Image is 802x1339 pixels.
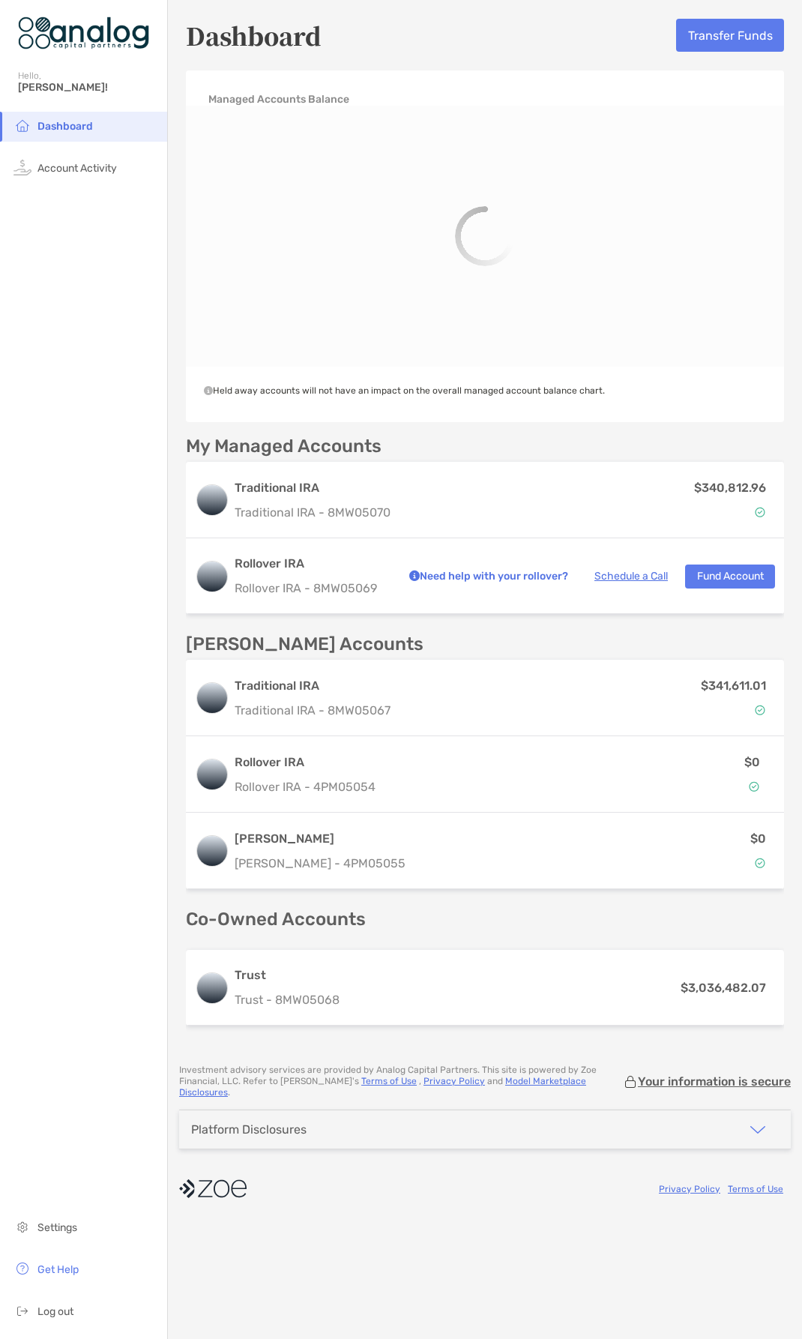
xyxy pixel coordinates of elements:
img: logo account [197,759,227,789]
img: get-help icon [13,1260,31,1278]
p: Rollover IRA - 8MW05069 [235,579,388,598]
p: Need help with your rollover? [405,567,568,586]
span: Log out [37,1305,73,1318]
img: icon arrow [749,1121,767,1139]
h3: Traditional IRA [235,479,391,497]
a: Model Marketplace Disclosures [179,1076,586,1098]
button: Transfer Funds [676,19,784,52]
div: Platform Disclosures [191,1122,307,1137]
img: company logo [179,1172,247,1206]
a: Schedule a Call [594,570,668,583]
img: logo account [197,836,227,866]
p: My Managed Accounts [186,437,382,456]
span: Held away accounts will not have an impact on the overall managed account balance chart. [204,385,605,396]
span: Account Activity [37,162,117,175]
span: [PERSON_NAME]! [18,81,158,94]
img: logo account [197,485,227,515]
p: [PERSON_NAME] - 4PM05055 [235,854,405,873]
h3: Rollover IRA [235,555,388,573]
img: Account Status icon [755,858,765,868]
p: Trust - 8MW05068 [235,990,340,1009]
p: $3,036,482.07 [681,978,766,997]
span: Dashboard [37,120,93,133]
p: $0 [744,753,760,771]
img: household icon [13,116,31,134]
a: Terms of Use [728,1184,783,1194]
span: Settings [37,1221,77,1234]
a: Privacy Policy [423,1076,485,1086]
p: $341,611.01 [701,676,766,695]
p: [PERSON_NAME] Accounts [186,635,423,654]
h3: Rollover IRA [235,753,478,771]
h5: Dashboard [186,18,322,52]
span: Get Help [37,1263,79,1276]
a: Terms of Use [361,1076,417,1086]
img: logout icon [13,1302,31,1320]
h3: Trust [235,966,340,984]
p: Investment advisory services are provided by Analog Capital Partners . This site is powered by Zo... [179,1065,623,1098]
img: Account Status icon [755,705,765,715]
img: Account Status icon [755,507,765,517]
img: logo account [197,683,227,713]
img: Account Status icon [749,781,759,792]
p: Co-Owned Accounts [186,910,784,929]
p: Rollover IRA - 4PM05054 [235,777,478,796]
p: $0 [750,829,766,848]
button: Fund Account [685,565,775,589]
img: Zoe Logo [18,6,149,60]
p: $340,812.96 [694,478,766,497]
a: Privacy Policy [659,1184,720,1194]
img: logo account [197,562,227,592]
p: Your information is secure [638,1074,791,1089]
img: activity icon [13,158,31,176]
h3: Traditional IRA [235,677,391,695]
img: settings icon [13,1218,31,1236]
p: Traditional IRA - 8MW05070 [235,503,391,522]
h4: Managed Accounts Balance [208,93,349,106]
h3: [PERSON_NAME] [235,830,405,848]
p: Traditional IRA - 8MW05067 [235,701,391,720]
img: logo account [197,973,227,1003]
